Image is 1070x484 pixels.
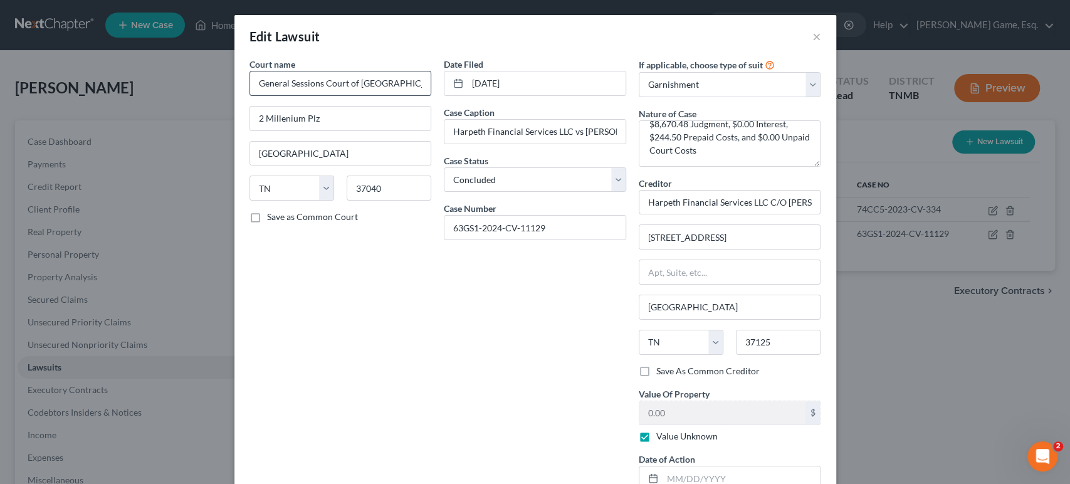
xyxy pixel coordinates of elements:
[639,387,710,401] label: Value Of Property
[444,120,626,144] input: --
[812,29,821,44] button: ×
[639,178,672,189] span: Creditor
[639,190,821,215] input: Search creditor by name...
[249,71,432,96] input: Search court by name...
[805,401,820,425] div: $
[639,260,821,284] input: Apt, Suite, etc...
[656,430,718,443] label: Value Unknown
[250,107,431,130] input: Enter address...
[639,58,763,71] label: If applicable, choose type of suit
[639,453,695,466] label: Date of Action
[275,29,320,44] span: Lawsuit
[1027,441,1057,471] iframe: Intercom live chat
[444,202,496,215] label: Case Number
[249,29,273,44] span: Edit
[267,211,358,223] label: Save as Common Court
[250,142,431,166] input: Enter city...
[639,401,805,425] input: 0.00
[639,225,821,249] input: Enter address...
[656,365,760,377] label: Save As Common Creditor
[468,71,626,95] input: MM/DD/YYYY
[639,295,821,319] input: Enter city...
[444,106,495,119] label: Case Caption
[444,58,483,71] label: Date Filed
[736,330,821,355] input: Enter zip...
[444,216,626,239] input: #
[639,107,696,120] label: Nature of Case
[347,176,431,201] input: Enter zip...
[1053,441,1063,451] span: 2
[444,155,488,166] span: Case Status
[249,59,295,70] span: Court name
